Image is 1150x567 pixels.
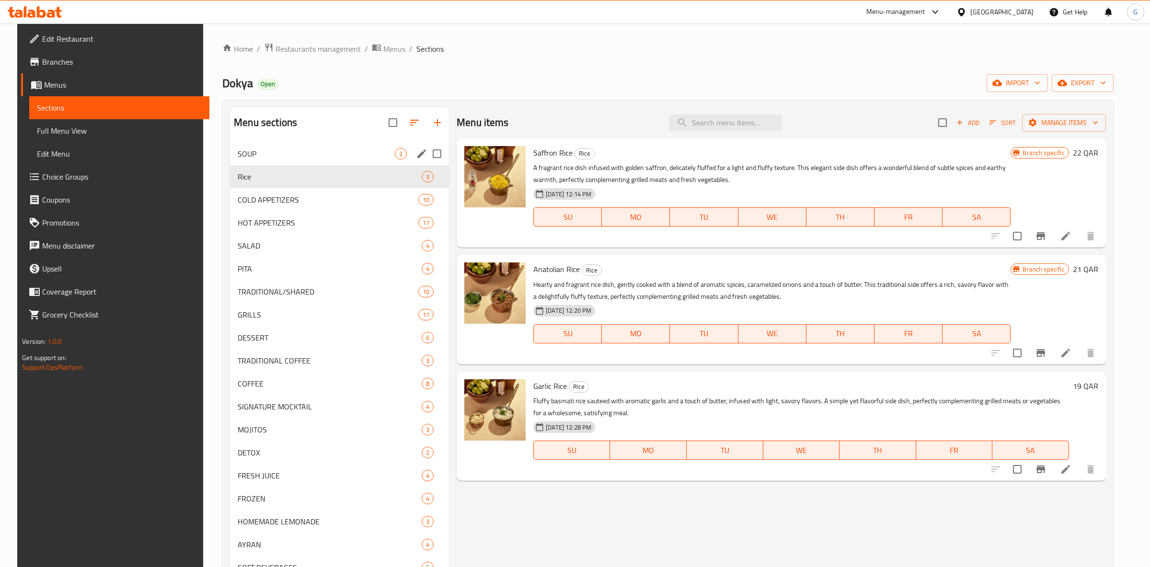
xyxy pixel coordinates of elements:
[37,102,202,113] span: Sections
[916,441,993,460] button: FR
[21,303,209,326] a: Grocery Checklist
[874,324,943,343] button: FR
[422,540,433,549] span: 4
[533,262,580,276] span: Anatolian Rice
[419,218,433,227] span: 11
[538,327,598,340] span: SU
[42,309,202,320] span: Grocery Checklist
[230,142,449,165] div: SOUP2edit
[1060,230,1071,242] a: Edit menu item
[542,190,595,199] span: [DATE] 12:14 PM
[920,443,989,457] span: FR
[687,441,763,460] button: TU
[238,309,418,320] div: GRILLS
[230,165,449,188] div: Rice3
[238,447,422,458] span: DETOX
[230,234,449,257] div: SALAD4
[878,210,939,224] span: FR
[533,146,573,160] span: Saffron Rice
[839,441,916,460] button: TH
[42,33,202,45] span: Edit Restaurant
[230,533,449,556] div: AYRAN4
[238,240,422,251] span: SALAD
[42,56,202,68] span: Branches
[238,194,418,205] span: COLD APPETIZERS
[1073,379,1098,393] h6: 19 QAR
[422,539,434,550] div: items
[1030,117,1098,129] span: Manage items
[996,443,1065,457] span: SA
[21,50,209,73] a: Branches
[222,43,253,55] a: Home
[372,43,405,55] a: Menus
[953,115,983,130] span: Add item
[238,286,418,297] div: TRADITIONAL/SHARED
[422,332,434,343] div: items
[238,516,422,527] div: HOMEMADE LEMONADE
[806,207,874,227] button: TH
[422,172,433,181] span: 3
[1019,148,1068,158] span: Branch specific
[943,207,1011,227] button: SA
[1079,458,1102,481] button: delete
[610,441,687,460] button: MO
[1079,225,1102,248] button: delete
[422,447,434,458] div: items
[230,188,449,211] div: COLD APPETIZERS10
[238,378,422,389] div: COFFEE
[238,470,422,481] div: FRESH JUICE
[238,539,422,550] span: AYRAN
[738,207,806,227] button: WE
[419,195,433,204] span: 10
[533,207,602,227] button: SU
[422,355,434,366] div: items
[238,217,418,228] div: HOT APPETIZERS
[257,43,260,55] li: /
[1029,225,1052,248] button: Branch-specific-item
[606,327,666,340] span: MO
[418,309,434,320] div: items
[1007,459,1027,479] span: Select to update
[29,96,209,119] a: Sections
[422,401,434,412] div: items
[1079,341,1102,364] button: delete
[426,111,449,134] button: Add section
[422,171,434,182] div: items
[983,115,1022,130] span: Sort items
[395,149,406,159] span: 2
[457,115,509,130] h2: Menu items
[422,379,433,388] span: 8
[810,327,871,340] span: TH
[843,443,912,457] span: TH
[238,424,422,435] span: MOJITOS
[422,493,434,504] div: items
[44,79,202,91] span: Menus
[994,77,1040,89] span: import
[42,217,202,228] span: Promotions
[763,441,840,460] button: WE
[422,378,434,389] div: items
[230,303,449,326] div: GRILLS11
[383,43,405,55] span: Menus
[1052,74,1114,92] button: export
[416,43,444,55] span: Sections
[422,517,433,526] span: 3
[238,263,422,274] span: PITA
[230,372,449,395] div: COFFEE8
[230,464,449,487] div: FRESH JUICE4
[22,352,66,364] span: Get support on:
[674,327,734,340] span: TU
[533,395,1069,419] p: Fluffy basmati rice sauteed with aromatic garlic and a touch of butter, infused with light, savor...
[230,487,449,510] div: FROZEN4
[42,171,202,182] span: Choice Groups
[1060,347,1071,359] a: Edit menu item
[47,335,62,348] span: 1.0.0
[953,115,983,130] button: Add
[874,207,943,227] button: FR
[37,125,202,136] span: Full Menu View
[419,310,433,319] span: 11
